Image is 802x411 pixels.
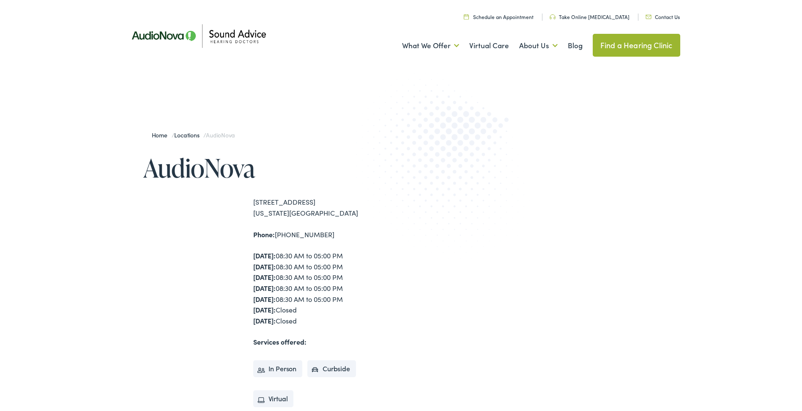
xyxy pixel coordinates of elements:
span: / / [152,131,235,139]
li: In Person [253,360,303,377]
a: Take Online [MEDICAL_DATA] [550,13,630,20]
a: What We Offer [402,30,459,61]
strong: Phone: [253,230,275,239]
a: Schedule an Appointment [464,13,534,20]
img: Headphone icon in a unique green color, suggesting audio-related services or features. [550,14,556,19]
strong: [DATE]: [253,316,276,325]
span: AudioNova [206,131,235,139]
h1: AudioNova [143,154,401,182]
a: Home [152,131,172,139]
strong: [DATE]: [253,272,276,282]
strong: [DATE]: [253,283,276,293]
a: Locations [174,131,203,139]
a: Contact Us [646,13,680,20]
strong: [DATE]: [253,262,276,271]
strong: [DATE]: [253,294,276,304]
strong: Services offered: [253,337,307,346]
li: Virtual [253,390,294,407]
strong: [DATE]: [253,305,276,314]
a: Find a Hearing Clinic [593,34,680,57]
div: [PHONE_NUMBER] [253,229,401,240]
a: Blog [568,30,583,61]
strong: [DATE]: [253,251,276,260]
a: Virtual Care [469,30,509,61]
img: Calendar icon in a unique green color, symbolizing scheduling or date-related features. [464,14,469,19]
div: 08:30 AM to 05:00 PM 08:30 AM to 05:00 PM 08:30 AM to 05:00 PM 08:30 AM to 05:00 PM 08:30 AM to 0... [253,250,401,326]
img: Icon representing mail communication in a unique green color, indicative of contact or communicat... [646,15,651,19]
div: [STREET_ADDRESS] [US_STATE][GEOGRAPHIC_DATA] [253,197,401,218]
a: About Us [519,30,558,61]
li: Curbside [307,360,356,377]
